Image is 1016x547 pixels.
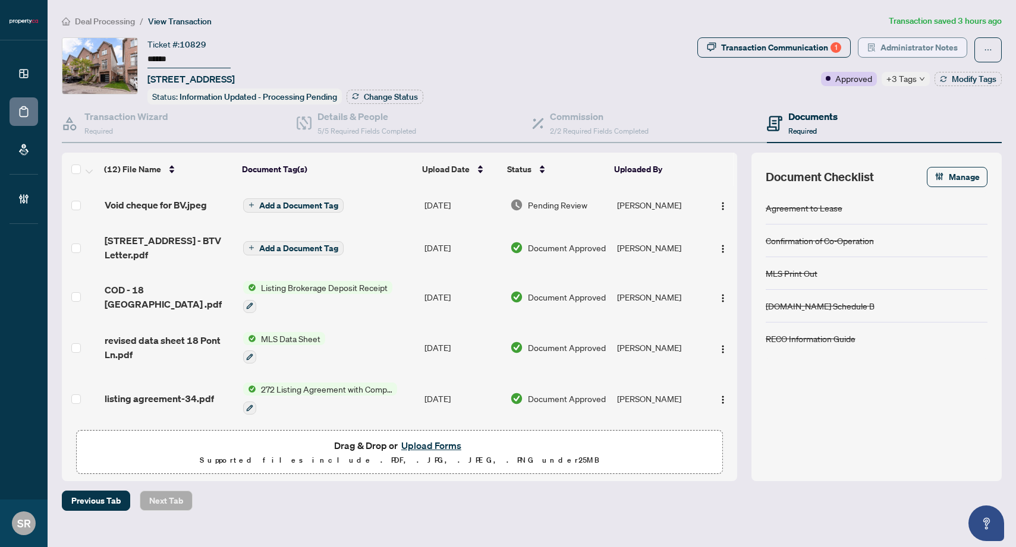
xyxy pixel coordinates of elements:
img: Logo [718,344,728,354]
button: Transaction Communication1 [697,37,851,58]
div: [DOMAIN_NAME] Schedule B [766,299,875,312]
button: Add a Document Tag [243,241,344,255]
span: +3 Tags [886,72,917,86]
h4: Documents [788,109,838,124]
img: Status Icon [243,332,256,345]
span: Modify Tags [952,75,996,83]
span: listing agreement-34.pdf [105,391,214,406]
span: Document Approved [528,290,606,303]
span: SR [17,515,31,532]
button: Logo [713,338,732,357]
button: Add a Document Tag [243,197,344,213]
button: Change Status [347,90,423,104]
span: 272 Listing Agreement with Company Schedule A [256,382,397,396]
th: Status [502,153,609,186]
span: View Transaction [148,16,212,27]
button: Next Tab [140,491,193,511]
span: Drag & Drop orUpload FormsSupported files include .PDF, .JPG, .JPEG, .PNG under25MB [77,431,722,475]
span: Approved [835,72,872,85]
td: [DATE] [420,224,505,271]
td: [PERSON_NAME] [612,224,707,271]
span: Previous Tab [71,491,121,510]
button: Previous Tab [62,491,130,511]
img: Document Status [510,392,523,405]
td: [PERSON_NAME] [612,186,707,224]
img: Status Icon [243,382,256,396]
button: Status Icon272 Listing Agreement with Company Schedule A [243,382,397,415]
button: Upload Forms [398,438,465,453]
span: Document Approved [528,241,606,254]
span: Required [84,127,113,135]
td: [DATE] [420,373,505,424]
span: Upload Date [422,163,470,176]
button: Administrator Notes [858,37,967,58]
td: [DATE] [420,271,505,322]
span: Add a Document Tag [259,201,338,210]
div: MLS Print Out [766,267,817,280]
button: Logo [713,389,732,408]
th: Uploaded By [609,153,703,186]
span: ellipsis [984,46,992,54]
h4: Transaction Wizard [84,109,168,124]
th: Upload Date [417,153,502,186]
span: Add a Document Tag [259,244,338,252]
div: Confirmation of Co-Operation [766,234,874,247]
img: Logo [718,293,728,303]
span: Document Approved [528,341,606,354]
span: COD - 18 [GEOGRAPHIC_DATA] .pdf [105,283,234,311]
button: Status IconListing Brokerage Deposit Receipt [243,281,392,313]
td: [PERSON_NAME] [612,322,707,374]
button: Manage [927,167,987,187]
button: Status IconMLS Data Sheet [243,332,325,364]
span: Required [788,127,817,135]
td: [DATE] [420,186,505,224]
th: (12) File Name [99,153,237,186]
img: Document Status [510,241,523,254]
span: solution [867,43,876,52]
span: Change Status [364,93,418,101]
img: IMG-W12387869_1.jpg [62,38,137,94]
div: 1 [831,42,841,53]
button: Open asap [968,505,1004,541]
span: (12) File Name [104,163,161,176]
button: Logo [713,238,732,257]
span: Pending Review [528,198,587,211]
th: Document Tag(s) [237,153,417,186]
h4: Details & People [317,109,416,124]
button: Logo [713,287,732,306]
span: Administrator Notes [880,38,958,57]
img: Logo [718,395,728,404]
span: Document Checklist [766,169,874,185]
div: Ticket #: [147,37,206,51]
span: Manage [949,167,980,186]
span: Deal Processing [75,16,135,27]
h4: Commission [550,109,649,124]
span: Information Updated - Processing Pending [180,91,337,102]
span: Document Approved [528,392,606,405]
button: Modify Tags [935,72,1002,86]
button: Add a Document Tag [243,198,344,213]
p: Supported files include .PDF, .JPG, .JPEG, .PNG under 25 MB [84,453,715,467]
span: Status [507,163,531,176]
div: Transaction Communication [721,38,841,57]
button: Add a Document Tag [243,240,344,255]
td: [PERSON_NAME] [612,373,707,424]
span: MLS Data Sheet [256,332,325,345]
span: [STREET_ADDRESS] [147,72,235,86]
span: 2/2 Required Fields Completed [550,127,649,135]
img: Logo [718,244,728,254]
img: Status Icon [243,281,256,294]
span: home [62,17,70,26]
img: Document Status [510,341,523,354]
td: [DATE] [420,322,505,374]
img: logo [10,18,38,25]
img: Document Status [510,290,523,303]
img: Logo [718,201,728,211]
span: plus [249,202,254,208]
span: revised data sheet 18 Pont Ln.pdf [105,333,234,362]
td: [PERSON_NAME] [612,271,707,322]
img: Document Status [510,198,523,211]
button: Logo [713,195,732,214]
span: 10829 [180,39,206,50]
div: Status: [147,88,342,105]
